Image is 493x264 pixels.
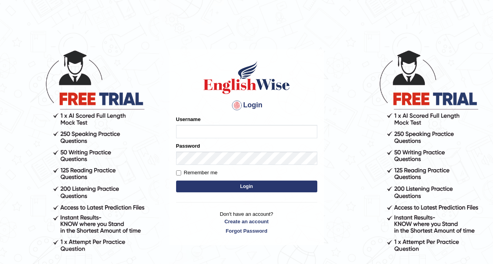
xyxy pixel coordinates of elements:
img: Logo of English Wise sign in for intelligent practice with AI [202,60,291,95]
button: Login [176,181,317,192]
label: Remember me [176,169,218,177]
p: Don't have an account? [176,210,317,235]
a: Create an account [176,218,317,225]
input: Remember me [176,170,181,175]
label: Password [176,142,200,150]
a: Forgot Password [176,227,317,235]
label: Username [176,116,201,123]
h4: Login [176,99,317,112]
